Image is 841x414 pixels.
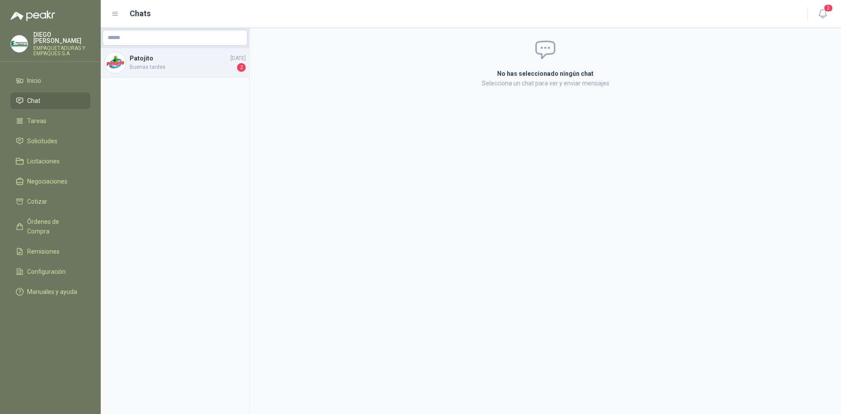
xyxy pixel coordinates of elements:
p: Selecciona un chat para ver y enviar mensajes [392,78,698,88]
a: Solicitudes [11,133,90,149]
span: 2 [237,63,246,72]
span: Chat [27,96,40,106]
button: 2 [815,6,830,22]
h2: No has seleccionado ningún chat [392,69,698,78]
span: Manuales y ayuda [27,287,77,297]
h4: Patojito [130,53,229,63]
span: [DATE] [230,54,246,63]
a: Cotizar [11,193,90,210]
span: Licitaciones [27,156,60,166]
span: Cotizar [27,197,47,206]
img: Logo peakr [11,11,55,21]
a: Inicio [11,72,90,89]
span: Configuración [27,267,66,276]
span: Negociaciones [27,177,67,186]
span: Órdenes de Compra [27,217,82,236]
span: Remisiones [27,247,60,256]
span: 2 [823,4,833,12]
p: DIEGO [PERSON_NAME] [33,32,90,44]
a: Licitaciones [11,153,90,170]
a: Tareas [11,113,90,129]
a: Manuales y ayuda [11,283,90,300]
span: Inicio [27,76,41,85]
img: Company Logo [11,35,28,52]
a: Company LogoPatojito[DATE]Buenas tardes2 [101,48,249,78]
a: Órdenes de Compra [11,213,90,240]
p: EMPAQUETADURAS Y EMPAQUES S.A [33,46,90,56]
span: Tareas [27,116,46,126]
span: Buenas tardes [130,63,235,72]
a: Negociaciones [11,173,90,190]
a: Configuración [11,263,90,280]
img: Company Logo [105,52,126,73]
h1: Chats [130,7,151,20]
a: Chat [11,92,90,109]
span: Solicitudes [27,136,57,146]
a: Remisiones [11,243,90,260]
